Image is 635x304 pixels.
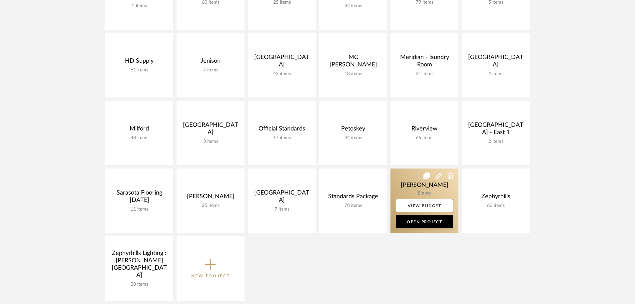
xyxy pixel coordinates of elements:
[396,199,453,212] a: View Budget
[182,203,239,209] div: 25 items
[253,207,311,212] div: 7 items
[253,189,311,207] div: [GEOGRAPHIC_DATA]
[111,125,168,135] div: Milford
[324,203,382,209] div: 78 items
[111,3,168,9] div: 2 items
[111,282,168,287] div: 28 items
[182,57,239,67] div: Jenison
[182,121,239,139] div: [GEOGRAPHIC_DATA]
[253,125,311,135] div: Official Standards
[396,54,453,71] div: Meridian - laundry Room
[111,67,168,73] div: 61 items
[324,135,382,141] div: 44 items
[396,125,453,135] div: Riverview
[324,71,382,77] div: 18 items
[324,193,382,203] div: Standards Package
[111,207,168,212] div: 11 items
[467,54,524,71] div: [GEOGRAPHIC_DATA]
[253,71,311,77] div: 42 items
[396,215,453,228] a: Open Project
[324,3,382,9] div: 42 items
[191,273,230,279] p: New Project
[111,57,168,67] div: HD Supply
[111,189,168,207] div: Sarasota Flooring [DATE]
[467,121,524,139] div: [GEOGRAPHIC_DATA] - East 1
[467,71,524,77] div: 4 items
[324,125,382,135] div: Petoskey
[177,236,245,301] button: New Project
[182,193,239,203] div: [PERSON_NAME]
[396,135,453,141] div: 66 items
[467,139,524,144] div: 2 items
[324,54,382,71] div: MC [PERSON_NAME]
[182,67,239,73] div: 4 items
[396,71,453,77] div: 31 items
[111,250,168,282] div: Zephyrhills Lighting : [PERSON_NAME][GEOGRAPHIC_DATA]
[467,193,524,203] div: Zephyrhills
[253,135,311,141] div: 17 items
[111,135,168,141] div: 48 items
[182,139,239,144] div: 3 items
[253,54,311,71] div: [GEOGRAPHIC_DATA]
[467,203,524,209] div: 60 items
